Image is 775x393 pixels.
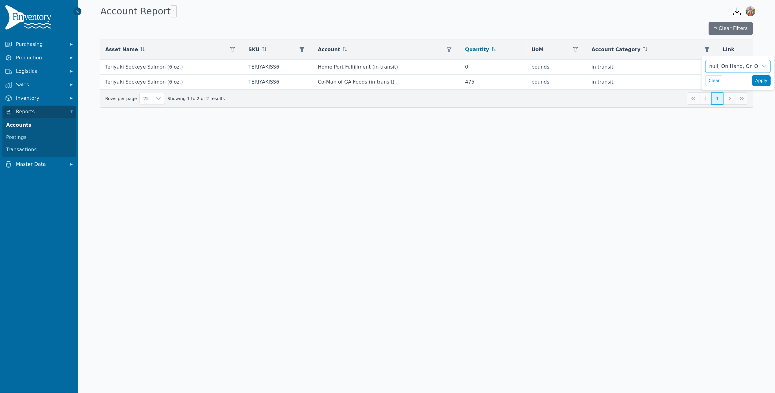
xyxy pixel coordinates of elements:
button: Master Data [2,158,76,170]
span: Account Category [591,46,640,53]
img: Finventory [5,5,54,32]
span: Asset Name [105,46,138,53]
button: Clear Filters [709,22,753,35]
span: Production [16,54,65,62]
button: Inventory [2,92,76,104]
button: Production [2,52,76,64]
span: Logistics [16,68,65,75]
img: Sera Wheeler [746,6,755,16]
button: Logistics [2,65,76,77]
span: Sales [16,81,65,88]
button: Apply [752,75,771,86]
span: Link [723,46,735,53]
td: in transit [587,60,718,75]
span: Purchasing [16,41,65,48]
span: SKU [248,46,260,53]
td: 0 [460,60,527,75]
td: pounds [527,60,587,75]
span: Master Data [16,161,65,168]
span: UoM [531,46,544,53]
td: Co-Man of GA Foods (in transit) [313,75,460,90]
button: Reports [2,106,76,118]
span: Showing 1 to 2 of 2 results [167,95,225,102]
a: Accounts [4,119,75,131]
span: Rows per page [140,93,153,104]
td: Teriyaki Sockeye Salmon (6 oz.) [100,75,244,90]
h1: Account Report [100,5,177,17]
a: Transactions [4,144,75,156]
td: TERIYAKISS6 [244,60,313,75]
td: TERIYAKISS6 [244,75,313,90]
button: Clear [705,75,723,86]
span: Apply [755,77,768,84]
td: in transit [587,75,718,90]
span: Account [318,46,340,53]
td: Teriyaki Sockeye Salmon (6 oz.) [100,60,244,75]
button: Purchasing [2,38,76,51]
td: pounds [527,75,587,90]
button: Page 1 [711,92,724,105]
td: 475 [460,75,527,90]
button: Sales [2,79,76,91]
a: Postings [4,131,75,144]
td: Home Port Fulfillment (in transit) [313,60,460,75]
div: null, On Hand, On Order [706,60,758,73]
span: Reports [16,108,65,115]
span: Inventory [16,95,65,102]
span: Quantity [465,46,489,53]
